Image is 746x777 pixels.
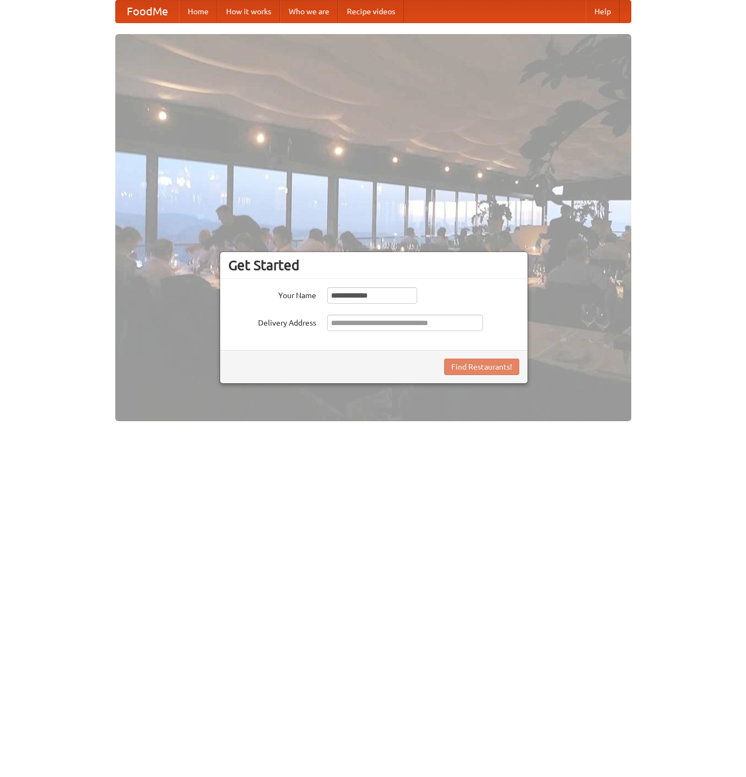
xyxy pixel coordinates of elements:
[280,1,338,23] a: Who we are
[444,359,519,375] button: Find Restaurants!
[217,1,280,23] a: How it works
[116,1,179,23] a: FoodMe
[228,315,316,328] label: Delivery Address
[586,1,620,23] a: Help
[179,1,217,23] a: Home
[338,1,404,23] a: Recipe videos
[228,287,316,301] label: Your Name
[228,257,519,273] h3: Get Started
